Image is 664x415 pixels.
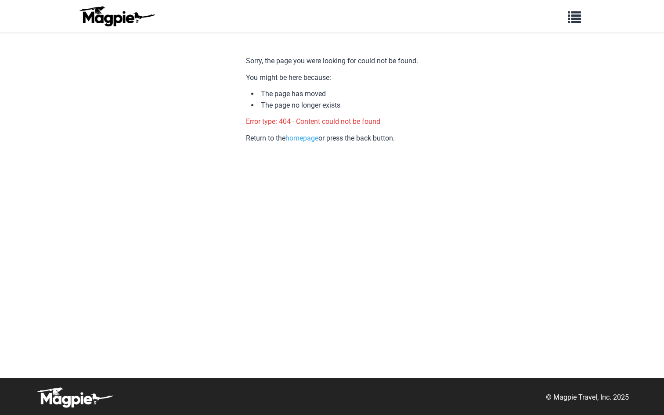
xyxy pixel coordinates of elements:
img: logo-ab69f6fb50320c5b225c76a69d11143b.png [77,6,156,27]
li: The page has moved [251,88,418,100]
p: Sorry, the page you were looking for could not be found. [246,55,418,67]
li: The page no longer exists [251,100,418,111]
img: logo-white-d94fa1abed81b67a048b3d0f0ab5b955.png [35,387,114,408]
p: Error type: 404 - Content could not be found [246,116,418,127]
p: You might be here because: [246,72,418,83]
p: © Magpie Travel, Inc. 2025 [546,392,629,403]
p: Return to the or press the back button. [246,133,418,144]
a: homepage [285,134,318,142]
